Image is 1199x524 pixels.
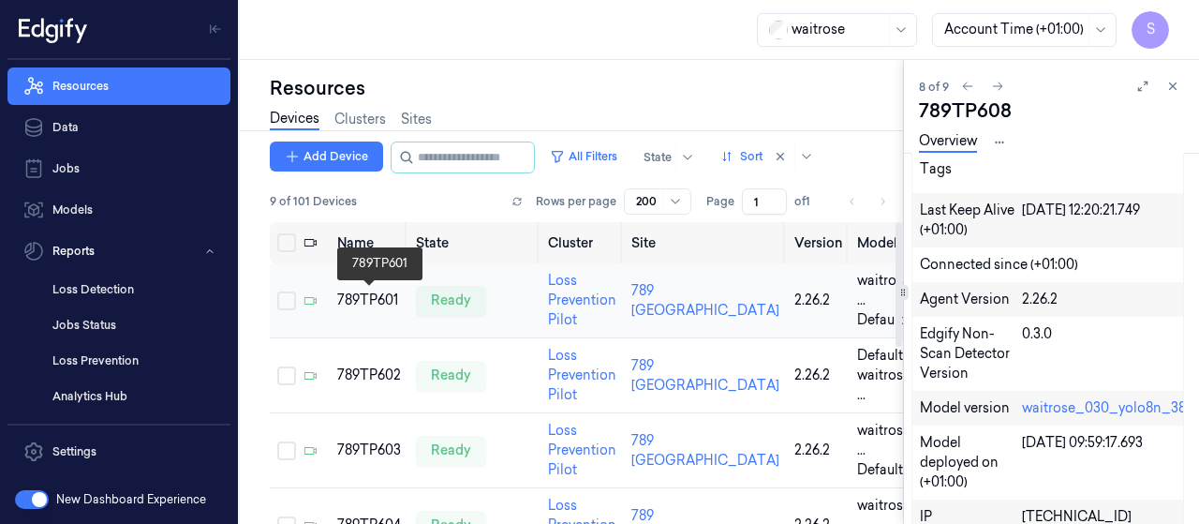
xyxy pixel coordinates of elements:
[270,109,319,130] a: Devices
[277,367,296,385] button: Select row
[330,222,408,263] th: Name
[7,109,230,146] a: Data
[919,79,949,95] span: 8 of 9
[548,347,616,403] a: Loss Prevention Pilot
[920,255,1176,275] div: Connected since (+01:00)
[416,286,486,316] div: ready
[920,324,1022,383] div: Edgify Non-Scan Detector Version
[631,357,779,394] a: 789 [GEOGRAPHIC_DATA]
[1022,201,1176,240] div: [DATE] 12:20:21.749
[920,433,1022,492] div: Model deployed on (+01:00)
[401,110,432,129] a: Sites
[1022,290,1176,309] div: 2.26.2
[277,442,296,460] button: Select row
[1022,324,1176,383] div: 0.3.0
[706,193,734,210] span: Page
[919,97,1184,124] div: 789TP608
[857,460,970,480] span: Default Model 1.10
[542,142,625,172] button: All Filters
[794,441,842,460] div: 2.26.2
[920,201,1022,240] div: Last Keep Alive (+01:00)
[37,381,230,412] a: Analytics Hub
[334,110,386,129] a: Clusters
[548,422,616,478] a: Loss Prevention Pilot
[919,131,977,153] a: Overview
[1022,433,1176,492] div: [DATE] 09:59:17.693
[7,191,230,229] a: Models
[7,232,230,270] button: Reports
[794,291,842,310] div: 2.26.2
[787,222,850,263] th: Version
[7,474,230,512] button: About
[200,14,230,44] button: Toggle Navigation
[416,361,486,391] div: ready
[7,67,230,105] a: Resources
[631,282,779,319] a: 789 [GEOGRAPHIC_DATA]
[920,290,1022,309] div: Agent Version
[624,222,787,263] th: Site
[37,274,230,306] a: Loss Detection
[857,421,1007,460] span: waitrose_030_yolo8n_ ...
[277,233,296,252] button: Select all
[1132,11,1169,49] button: S
[7,150,230,187] a: Jobs
[37,309,230,341] a: Jobs Status
[548,272,616,328] a: Loss Prevention Pilot
[270,193,357,210] span: 9 of 101 Devices
[408,222,540,263] th: State
[416,436,486,466] div: ready
[850,222,1051,263] th: Model
[920,398,1022,418] div: Model version
[839,188,896,215] nav: pagination
[857,310,970,330] span: Default Model 1.10
[37,345,230,377] a: Loss Prevention
[857,346,970,366] span: Default Model 1.10
[857,271,1007,310] span: waitrose_030_yolo8n_ ...
[337,291,401,310] div: 789TP601
[337,441,401,460] div: 789TP603
[631,432,779,469] a: 789 [GEOGRAPHIC_DATA]
[794,193,824,210] span: of 1
[270,142,383,172] button: Add Device
[794,366,842,385] div: 2.26.2
[270,75,903,101] div: Resources
[277,292,296,310] button: Select row
[536,193,616,210] p: Rows per page
[857,366,1007,405] span: waitrose_030_yolo8n_ ...
[920,159,1022,186] div: Tags
[540,222,624,263] th: Cluster
[7,433,230,471] a: Settings
[337,366,401,385] div: 789TP602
